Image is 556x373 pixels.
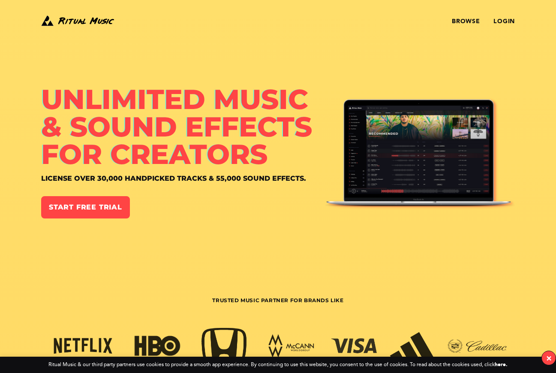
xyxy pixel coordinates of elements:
img: mccann [264,334,319,359]
div: × [546,353,552,363]
h4: License over 30,000 handpicked tracks & 55,000 sound effects. [41,175,325,182]
h3: Trusted Music Partner for Brands Like [41,297,515,324]
img: adidas [385,331,440,362]
a: Login [493,18,515,25]
img: netflix [49,335,117,357]
img: Ritual Music [325,97,515,213]
img: visa [327,336,382,356]
a: here. [495,361,508,367]
div: Ritual Music & our third party partners use cookies to provide a smooth app experience. By contin... [48,362,508,368]
img: hbo [130,334,185,358]
a: Browse [452,18,480,25]
img: cadillac [443,337,511,356]
img: Ritual Music [41,14,114,27]
a: Start Free Trial [41,196,130,218]
h1: Unlimited Music & Sound Effects for Creators [41,85,325,168]
img: honda [197,326,252,367]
